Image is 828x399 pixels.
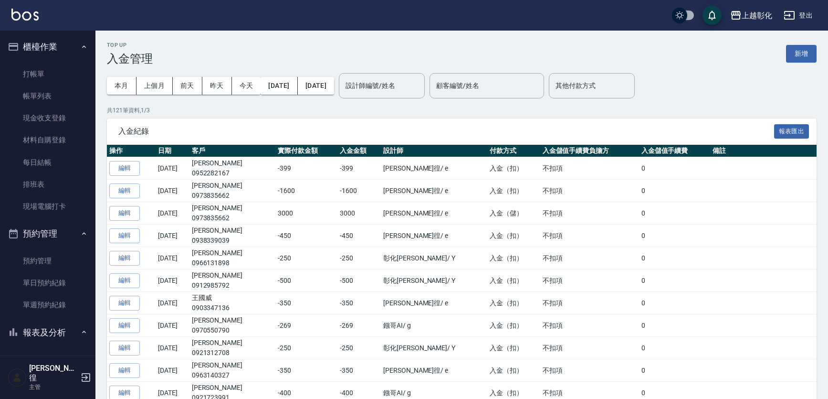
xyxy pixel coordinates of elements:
[381,247,487,270] td: 彰化[PERSON_NAME] / Y
[118,127,774,136] span: 入金紀錄
[639,225,710,247] td: 0
[487,247,540,270] td: 入金（扣）
[337,180,381,202] td: -1600
[4,348,92,370] a: 報表目錄
[202,77,232,95] button: 昨天
[381,145,487,157] th: 設計師
[639,314,710,337] td: 0
[702,6,722,25] button: save
[109,296,140,311] button: 編輯
[639,270,710,292] td: 0
[381,202,487,225] td: [PERSON_NAME]徨 / e
[192,191,273,201] p: 0973835662
[540,157,639,180] td: 不扣項
[156,180,189,202] td: [DATE]
[232,77,261,95] button: 今天
[540,247,639,270] td: 不扣項
[639,145,710,157] th: 入金儲值手續費
[780,7,817,24] button: 登出
[639,247,710,270] td: 0
[540,337,639,359] td: 不扣項
[4,151,92,173] a: 每日結帳
[487,225,540,247] td: 入金（扣）
[192,325,273,335] p: 0970550790
[275,157,337,180] td: -399
[487,359,540,382] td: 入金（扣）
[4,195,92,217] a: 現場電腦打卡
[109,161,140,176] button: 編輯
[487,292,540,314] td: 入金（扣）
[192,213,273,223] p: 0973835662
[381,270,487,292] td: 彰化[PERSON_NAME] / Y
[275,270,337,292] td: -500
[189,202,275,225] td: [PERSON_NAME]
[107,42,153,48] h2: Top Up
[4,129,92,151] a: 材料自購登錄
[109,183,140,198] button: 編輯
[337,337,381,359] td: -250
[189,359,275,382] td: [PERSON_NAME]
[156,314,189,337] td: [DATE]
[156,337,189,359] td: [DATE]
[4,294,92,316] a: 單週預約紀錄
[487,202,540,225] td: 入金（儲）
[173,77,202,95] button: 前天
[381,225,487,247] td: [PERSON_NAME]徨 / e
[109,341,140,356] button: 編輯
[540,180,639,202] td: 不扣項
[487,157,540,180] td: 入金（扣）
[381,180,487,202] td: [PERSON_NAME]徨 / e
[540,202,639,225] td: 不扣項
[261,77,297,95] button: [DATE]
[275,337,337,359] td: -250
[109,228,140,243] button: 編輯
[487,337,540,359] td: 入金（扣）
[107,77,136,95] button: 本月
[726,6,776,25] button: 上越彰化
[540,314,639,337] td: 不扣項
[109,273,140,288] button: 編輯
[337,225,381,247] td: -450
[29,364,78,383] h5: [PERSON_NAME]徨
[786,45,817,63] button: 新增
[189,225,275,247] td: [PERSON_NAME]
[189,145,275,157] th: 客戶
[4,221,92,246] button: 預約管理
[337,292,381,314] td: -350
[639,359,710,382] td: 0
[275,225,337,247] td: -450
[4,173,92,195] a: 排班表
[337,145,381,157] th: 入金金額
[4,107,92,129] a: 現金收支登錄
[639,157,710,180] td: 0
[275,180,337,202] td: -1600
[192,370,273,380] p: 0963140327
[189,247,275,270] td: [PERSON_NAME]
[4,85,92,107] a: 帳單列表
[540,292,639,314] td: 不扣項
[156,157,189,180] td: [DATE]
[109,206,140,221] button: 編輯
[189,337,275,359] td: [PERSON_NAME]
[337,270,381,292] td: -500
[192,236,273,246] p: 0938339039
[4,34,92,59] button: 櫃檯作業
[487,145,540,157] th: 付款方式
[540,270,639,292] td: 不扣項
[298,77,334,95] button: [DATE]
[774,124,809,139] button: 報表匯出
[107,106,817,115] p: 共 121 筆資料, 1 / 3
[275,292,337,314] td: -350
[107,145,156,157] th: 操作
[639,202,710,225] td: 0
[4,63,92,85] a: 打帳單
[381,359,487,382] td: [PERSON_NAME]徨 / e
[381,292,487,314] td: [PERSON_NAME]徨 / e
[136,77,173,95] button: 上個月
[192,303,273,313] p: 0903347136
[192,348,273,358] p: 0921312708
[189,292,275,314] td: 王國威
[742,10,772,22] div: 上越彰化
[275,314,337,337] td: -269
[337,202,381,225] td: 3000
